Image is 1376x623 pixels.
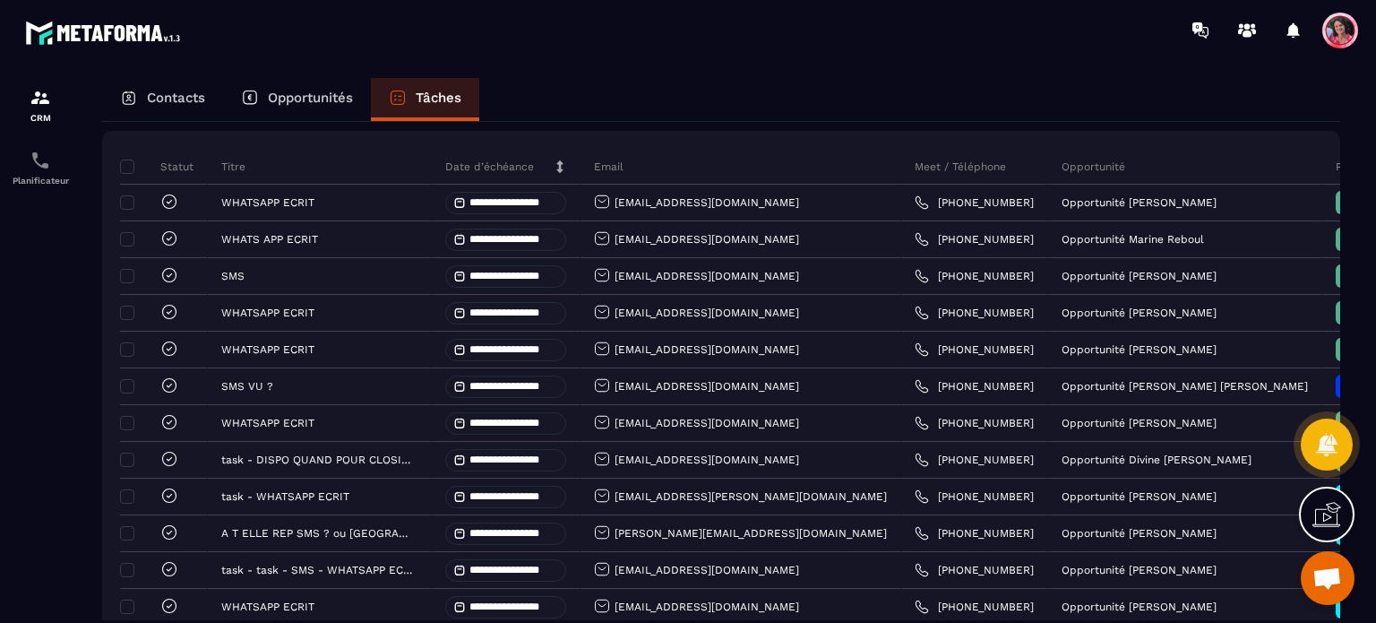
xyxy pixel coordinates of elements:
[1062,490,1217,503] p: Opportunité [PERSON_NAME]
[915,526,1034,541] a: [PHONE_NUMBER]
[915,269,1034,283] a: [PHONE_NUMBER]
[915,306,1034,320] a: [PHONE_NUMBER]
[594,160,623,174] p: Email
[1062,233,1204,246] p: Opportunité Marine Reboul
[915,489,1034,504] a: [PHONE_NUMBER]
[1062,417,1217,429] p: Opportunité [PERSON_NAME]
[221,307,314,319] p: WHATSAPP ECRIT
[223,78,371,121] a: Opportunités
[1062,527,1217,540] p: Opportunité [PERSON_NAME]
[221,527,413,540] p: A T ELLE REP SMS ? ou [GEOGRAPHIC_DATA]?
[221,490,349,503] p: task - WHATSAPP ECRIT
[915,195,1034,210] a: [PHONE_NUMBER]
[102,78,223,121] a: Contacts
[915,232,1034,247] a: [PHONE_NUMBER]
[416,90,461,106] p: Tâches
[1062,343,1217,356] p: Opportunité [PERSON_NAME]
[1062,564,1217,576] p: Opportunité [PERSON_NAME]
[915,416,1034,430] a: [PHONE_NUMBER]
[221,380,273,393] p: SMS VU ?
[221,160,245,174] p: Titre
[25,16,186,49] img: logo
[221,196,314,209] p: WHATSAPP ECRIT
[221,454,413,466] p: task - DISPO QUAND POUR CLOSING?
[1062,380,1308,393] p: Opportunité [PERSON_NAME] [PERSON_NAME]
[125,160,193,174] p: Statut
[1062,270,1217,282] p: Opportunité [PERSON_NAME]
[221,417,314,429] p: WHATSAPP ECRIT
[30,150,51,171] img: scheduler
[4,136,76,199] a: schedulerschedulerPlanificateur
[1062,196,1217,209] p: Opportunité [PERSON_NAME]
[1062,307,1217,319] p: Opportunité [PERSON_NAME]
[915,342,1034,357] a: [PHONE_NUMBER]
[221,233,318,246] p: WHATS APP ECRIT
[221,564,413,576] p: task - task - SMS - WHATSAPP ECRIT
[915,600,1034,614] a: [PHONE_NUMBER]
[268,90,353,106] p: Opportunités
[221,343,314,356] p: WHATSAPP ECRIT
[221,601,314,613] p: WHATSAPP ECRIT
[1062,601,1217,613] p: Opportunité [PERSON_NAME]
[4,74,76,136] a: formationformationCRM
[1062,160,1125,174] p: Opportunité
[147,90,205,106] p: Contacts
[4,113,76,123] p: CRM
[221,270,245,282] p: SMS
[915,160,1006,174] p: Meet / Téléphone
[1336,160,1366,174] p: Phase
[1062,454,1251,466] p: Opportunité Divine [PERSON_NAME]
[30,87,51,108] img: formation
[371,78,479,121] a: Tâches
[915,563,1034,577] a: [PHONE_NUMBER]
[915,379,1034,394] a: [PHONE_NUMBER]
[915,453,1034,467] a: [PHONE_NUMBER]
[4,176,76,186] p: Planificateur
[1301,551,1354,605] div: Ouvrir le chat
[445,160,534,174] p: Date d’échéance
